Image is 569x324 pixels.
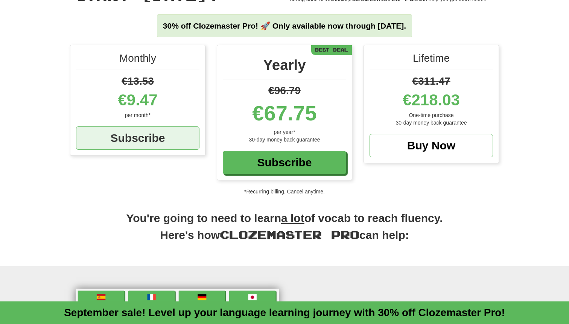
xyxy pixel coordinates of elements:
[281,212,304,224] u: a lot
[223,55,346,79] div: Yearly
[76,126,199,150] a: Subscribe
[220,228,359,241] span: Clozemaster Pro
[70,210,499,251] h2: You're going to need to learn of vocab to reach fluency. Here's how can help:
[223,98,346,128] div: €67.75
[268,85,301,96] span: €96.79
[223,151,346,174] a: Subscribe
[370,111,493,119] div: One-time purchase
[370,134,493,157] a: Buy Now
[223,136,346,143] div: 30-day money back guarantee
[223,128,346,136] div: per year*
[370,89,493,111] div: €218.03
[163,21,406,30] strong: 30% off Clozemaster Pro! 🚀 Only available now through [DATE].
[370,119,493,126] div: 30-day money back guarantee
[311,45,352,55] div: Best Deal
[76,51,199,70] div: Monthly
[122,75,154,87] span: €13.53
[64,307,505,318] a: September sale! Level up your language learning journey with 30% off Clozemaster Pro!
[370,51,493,70] div: Lifetime
[76,89,199,111] div: €9.47
[76,111,199,119] div: per month*
[412,75,450,87] span: €311.47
